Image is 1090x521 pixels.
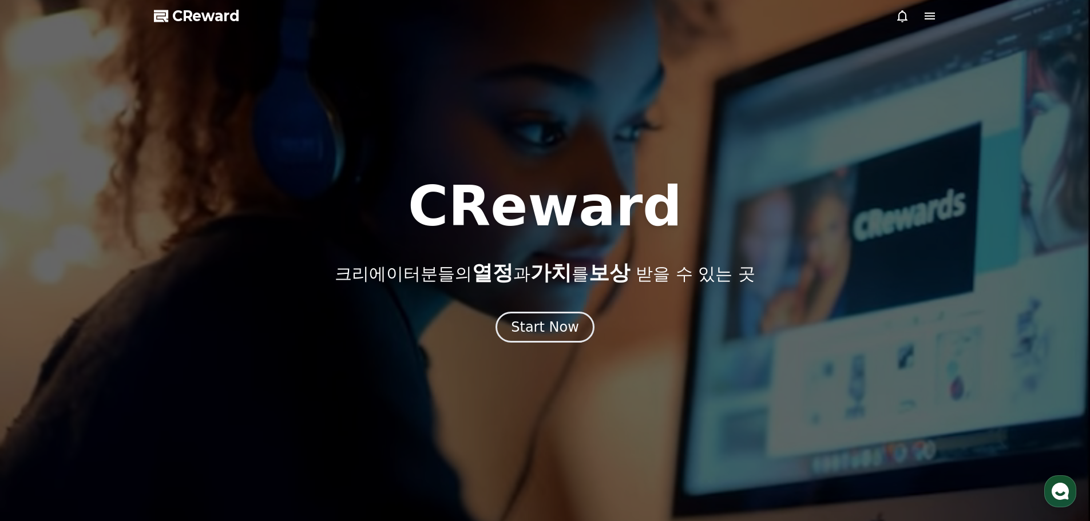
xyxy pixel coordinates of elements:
a: 설정 [148,363,220,391]
a: CReward [154,7,240,25]
span: 가치 [530,261,572,284]
span: 대화 [105,380,118,389]
button: Start Now [496,312,594,343]
span: 열정 [472,261,513,284]
span: 설정 [177,380,191,389]
a: 홈 [3,363,76,391]
a: Start Now [496,323,594,334]
span: 홈 [36,380,43,389]
h1: CReward [408,179,682,234]
span: CReward [172,7,240,25]
a: 대화 [76,363,148,391]
p: 크리에이터분들의 과 를 받을 수 있는 곳 [335,261,755,284]
div: Start Now [511,318,579,336]
span: 보상 [589,261,630,284]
